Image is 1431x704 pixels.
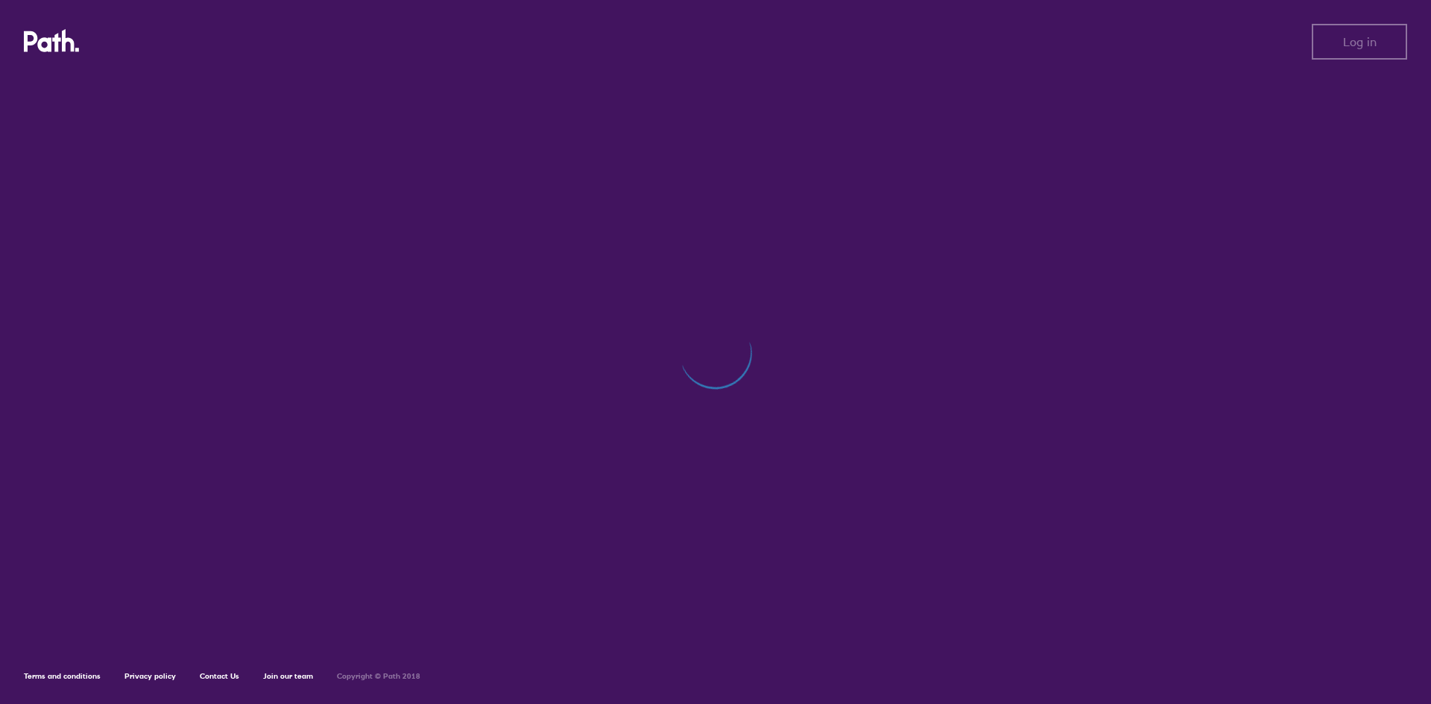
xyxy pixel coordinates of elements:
[263,671,313,681] a: Join our team
[1343,35,1377,48] span: Log in
[124,671,176,681] a: Privacy policy
[200,671,239,681] a: Contact Us
[337,672,420,681] h6: Copyright © Path 2018
[1312,24,1407,60] button: Log in
[24,671,101,681] a: Terms and conditions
